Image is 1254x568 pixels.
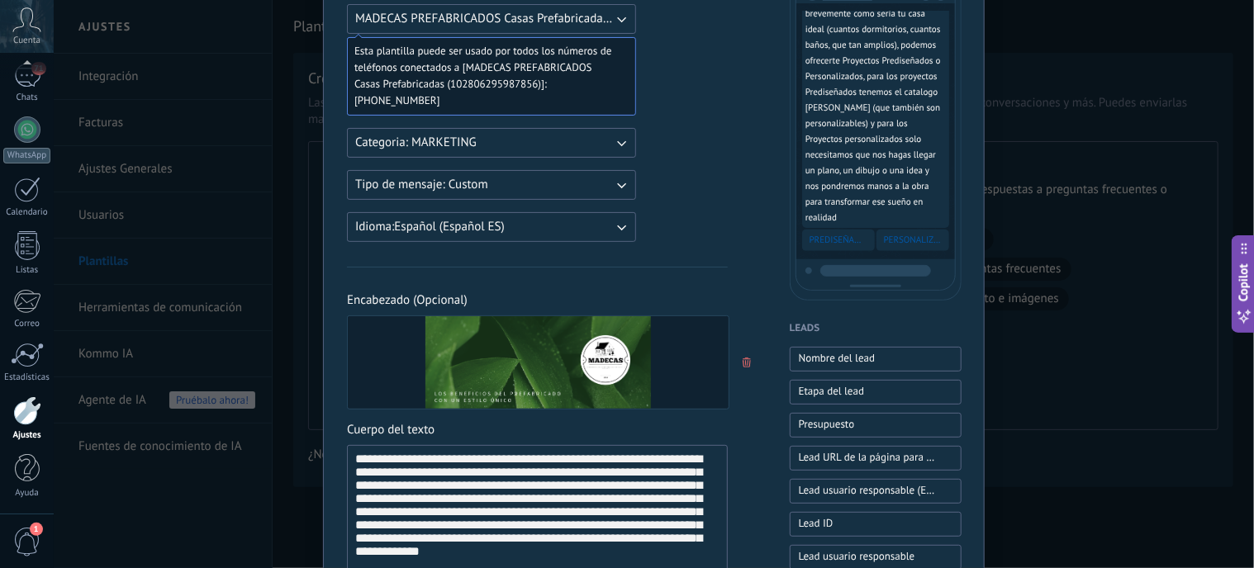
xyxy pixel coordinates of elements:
span: Lead URL de la página para compartir con los clientes [799,449,935,466]
span: Copilot [1236,264,1252,302]
div: Chats [3,92,51,103]
button: Lead URL de la página para compartir con los clientes [790,446,962,471]
button: Presupuesto [790,413,962,438]
span: [PHONE_NUMBER] [354,92,615,109]
h4: Leads [790,320,962,337]
button: Idioma:Español (Español ES) [347,212,636,242]
span: Cuenta [13,35,40,46]
div: Listas [3,265,51,276]
div: Correo [3,319,51,329]
button: MADECAS PREFABRICADOS Casas Prefabricadas WABA ID: 102806295987856 [347,4,636,34]
span: Lead usuario responsable [799,548,915,565]
span: Cuerpo del texto [347,422,728,438]
span: PERSONALIZADOS [884,234,942,246]
span: Tipo de mensaje: Custom [355,177,488,193]
span: Categoria: MARKETING [355,135,477,151]
span: Nombre del lead [799,350,876,367]
span: Presupuesto [799,416,855,433]
div: Ayuda [3,488,51,499]
span: Esta plantilla puede ser usado por todos los números de teléfonos conectados a [MADECAS PREFABRIC... [354,43,615,92]
span: Lead ID [799,515,834,532]
button: Categoria: MARKETING [347,128,636,158]
span: Etapa del lead [799,383,864,400]
img: Preview [425,316,651,409]
span: Encabezado (Opcional) [347,292,728,309]
div: Ajustes [3,430,51,441]
button: Etapa del lead [790,380,962,405]
div: Estadísticas [3,372,51,383]
button: Nombre del lead [790,347,962,372]
div: WhatsApp [3,148,50,163]
span: 1 [30,523,43,536]
span: PREDISEÑADOS [810,234,867,246]
div: Calendario [3,207,51,218]
button: Tipo de mensaje: Custom [347,170,636,200]
button: Lead ID [790,512,962,537]
span: Idioma: Español (Español ES) [355,219,505,235]
span: Lead usuario responsable (Email) [799,482,935,499]
span: MADECAS PREFABRICADOS Casas Prefabricadas WABA ID: 102806295987856 [355,11,613,27]
button: Lead usuario responsable (Email) [790,479,962,504]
